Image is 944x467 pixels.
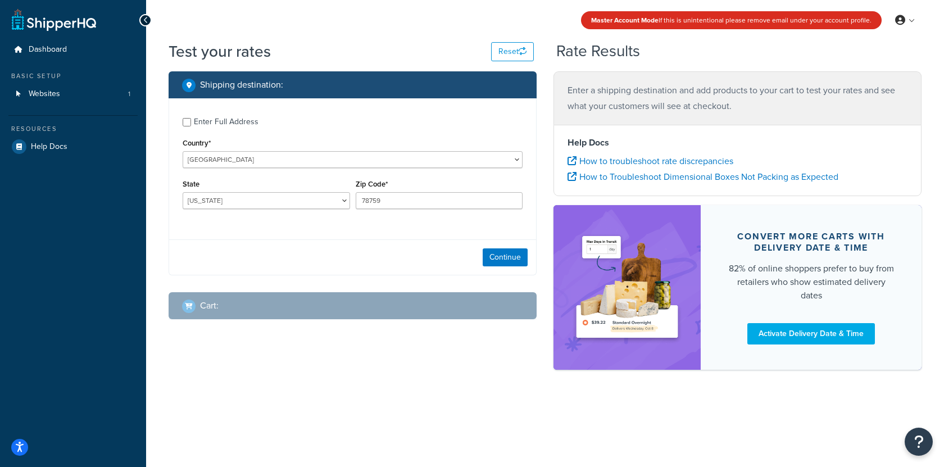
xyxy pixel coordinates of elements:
div: Resources [8,124,138,134]
button: Reset [491,42,534,61]
a: Dashboard [8,39,138,60]
strong: Master Account Mode [591,15,659,25]
h2: Rate Results [556,43,640,60]
a: Activate Delivery Date & Time [747,323,875,344]
input: Enter Full Address [183,118,191,126]
h2: Cart : [200,301,219,311]
div: 82% of online shoppers prefer to buy from retailers who show estimated delivery dates [728,262,895,302]
div: Enter Full Address [194,114,258,130]
div: If this is unintentional please remove email under your account profile. [581,11,882,29]
h2: Shipping destination : [200,80,283,90]
img: feature-image-ddt-36eae7f7280da8017bfb280eaccd9c446f90b1fe08728e4019434db127062ab4.png [570,222,684,353]
div: Basic Setup [8,71,138,81]
label: Country* [183,139,211,147]
span: 1 [128,89,130,99]
h4: Help Docs [568,136,907,149]
a: Websites1 [8,84,138,105]
span: Help Docs [31,142,67,152]
a: How to Troubleshoot Dimensional Boxes Not Packing as Expected [568,170,838,183]
li: Websites [8,84,138,105]
button: Continue [483,248,528,266]
span: Websites [29,89,60,99]
a: How to troubleshoot rate discrepancies [568,155,733,167]
h1: Test your rates [169,40,271,62]
label: State [183,180,199,188]
p: Enter a shipping destination and add products to your cart to test your rates and see what your c... [568,83,907,114]
div: Convert more carts with delivery date & time [728,231,895,253]
label: Zip Code* [356,180,388,188]
span: Dashboard [29,45,67,55]
button: Open Resource Center [905,428,933,456]
a: Help Docs [8,137,138,157]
